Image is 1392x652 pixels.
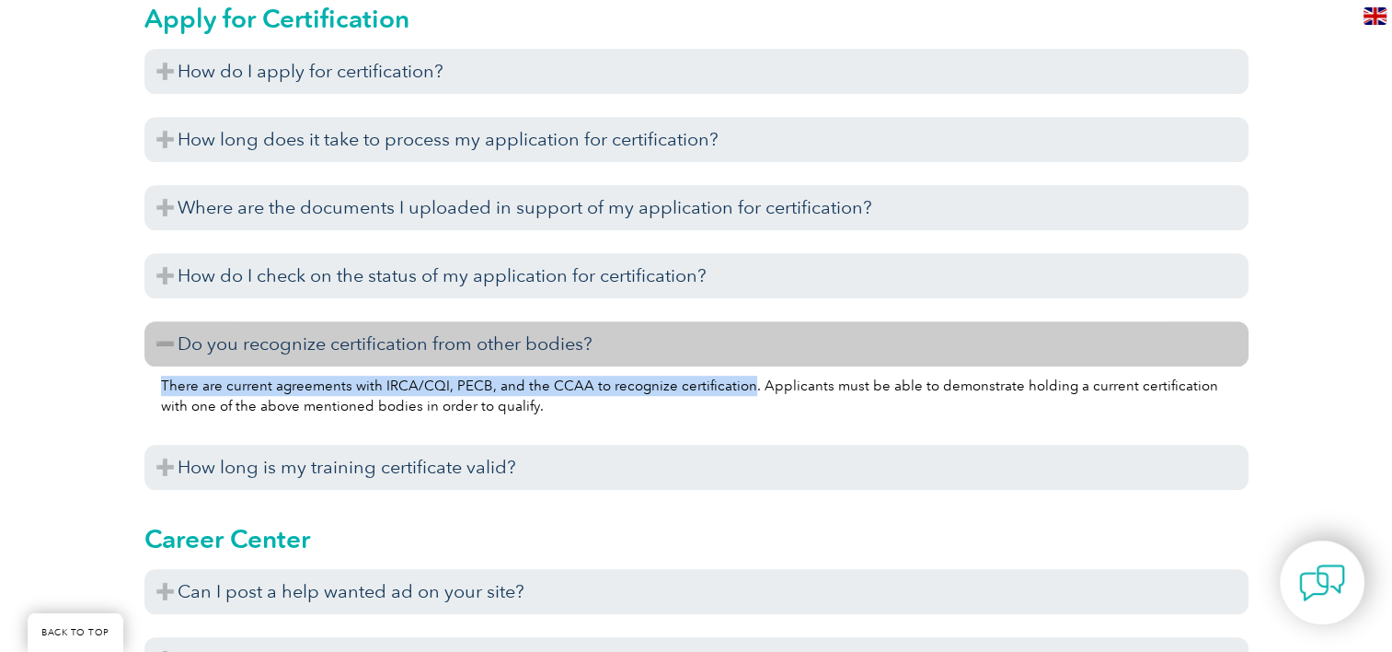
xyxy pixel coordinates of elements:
h3: Do you recognize certification from other bodies? [144,321,1248,367]
h3: How long does it take to process my application for certification? [144,117,1248,162]
h2: Apply for Certification [144,4,1248,33]
a: BACK TO TOP [28,613,123,652]
h3: Can I post a help wanted ad on your site? [144,569,1248,614]
p: There are current agreements with IRCA/CQI, PECB, and the CCAA to recognize certification. Applic... [161,376,1232,416]
h3: How do I apply for certification? [144,49,1248,94]
h3: Where are the documents I uploaded in support of my application for certification? [144,185,1248,230]
h3: How long is my training certificate valid? [144,445,1248,490]
img: contact-chat.png [1299,560,1345,606]
h2: Career Center [144,524,1248,553]
h3: How do I check on the status of my application for certification? [144,253,1248,298]
img: en [1363,7,1386,25]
